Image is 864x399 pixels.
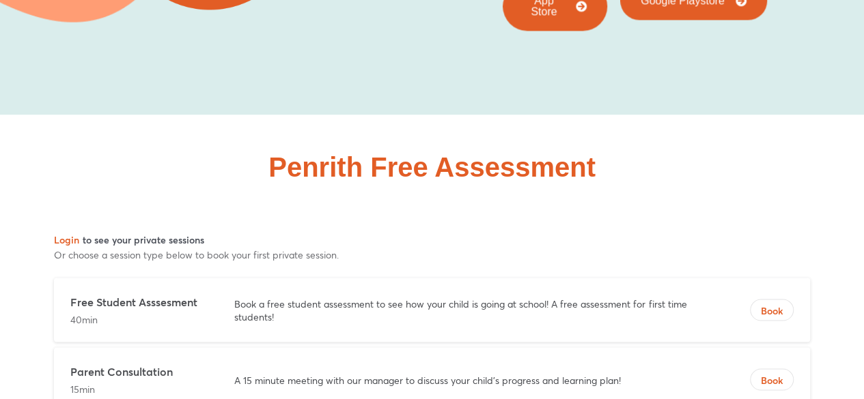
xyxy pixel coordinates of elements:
h2: Penrith Free Assessment [268,153,596,181]
iframe: Chat Widget [637,245,864,399]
